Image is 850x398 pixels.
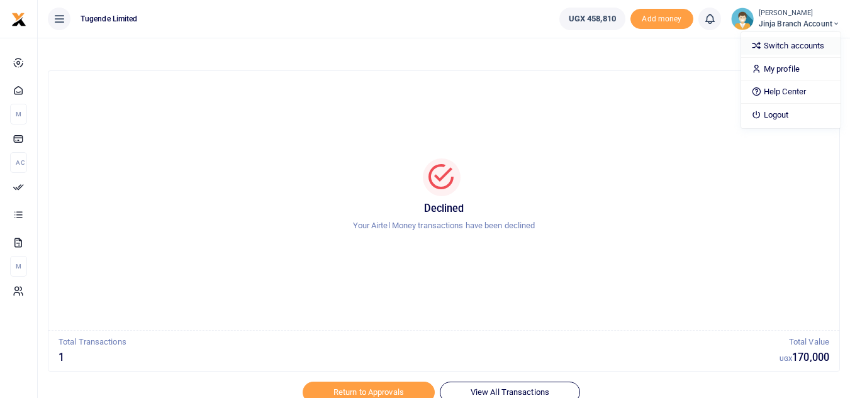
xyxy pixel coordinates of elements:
li: Toup your wallet [630,9,693,30]
h5: 1 [59,351,780,364]
li: M [10,104,27,124]
a: profile-user [PERSON_NAME] Jinja branch account [731,8,840,30]
a: My profile [741,60,841,78]
h5: 170,000 [780,351,829,364]
h5: Declined [64,202,824,215]
a: Switch accounts [741,37,841,55]
li: Ac [10,152,27,173]
small: [PERSON_NAME] [759,8,840,19]
li: M [10,256,27,277]
small: UGX [780,355,792,362]
li: Wallet ballance [554,8,630,30]
span: Jinja branch account [759,18,840,30]
p: Total Value [780,336,829,349]
p: Your Airtel Money transactions have been declined [64,219,824,233]
img: profile-user [731,8,754,30]
span: Add money [630,9,693,30]
p: Total Transactions [59,336,780,349]
a: Add money [630,13,693,23]
a: logo-small logo-large logo-large [11,14,26,23]
a: Help Center [741,83,841,101]
span: UGX 458,810 [569,13,616,25]
img: logo-small [11,12,26,27]
span: Tugende Limited [75,13,143,25]
a: UGX 458,810 [559,8,625,30]
a: Logout [741,106,841,124]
